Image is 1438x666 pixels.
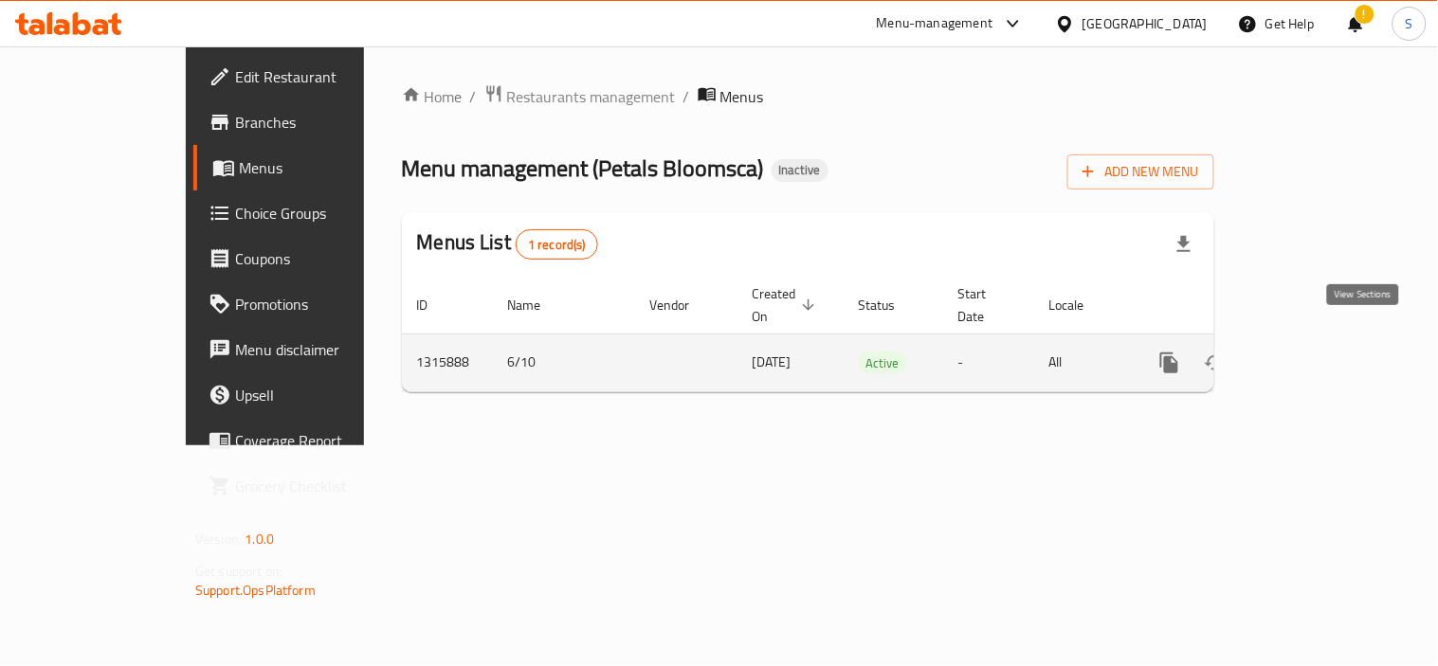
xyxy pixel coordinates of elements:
a: Home [402,85,463,108]
table: enhanced table [402,277,1344,392]
a: Coverage Report [193,418,426,463]
span: Menus [239,156,410,179]
a: Choice Groups [193,190,426,236]
button: more [1147,340,1192,386]
li: / [683,85,690,108]
span: Menus [720,85,764,108]
span: Status [859,294,920,316]
a: Edit Restaurant [193,54,426,99]
div: Total records count [516,229,598,260]
span: Inactive [772,162,828,178]
a: Menus [193,145,426,190]
span: Name [508,294,566,316]
a: Menu disclaimer [193,327,426,372]
td: All [1034,333,1132,391]
th: Actions [1132,277,1344,334]
li: / [470,85,477,108]
button: Change Status [1192,340,1238,386]
span: Get support on: [195,559,282,584]
button: Add New Menu [1067,154,1214,189]
a: Coupons [193,236,426,281]
td: 6/10 [493,333,635,391]
span: Edit Restaurant [235,65,410,88]
span: [DATE] [753,350,792,374]
div: Export file [1161,222,1207,267]
h2: Menus List [417,228,598,260]
span: Created On [753,282,821,328]
nav: breadcrumb [402,84,1214,109]
a: Support.OpsPlatform [195,578,316,603]
a: Branches [193,99,426,145]
span: 1.0.0 [245,527,274,551]
a: Promotions [193,281,426,327]
span: Coupons [235,247,410,270]
a: Upsell [193,372,426,418]
span: Locale [1049,294,1109,316]
span: Upsell [235,384,410,406]
span: Add New Menu [1083,160,1199,184]
span: Promotions [235,293,410,315]
div: [GEOGRAPHIC_DATA] [1083,13,1208,34]
span: 1 record(s) [517,236,597,254]
span: Branches [235,111,410,134]
div: Inactive [772,159,828,182]
span: Menu disclaimer [235,338,410,361]
span: Active [859,352,907,374]
span: Start Date [958,282,1011,328]
span: Restaurants management [507,85,676,108]
span: Choice Groups [235,202,410,225]
span: Grocery Checklist [235,475,410,497]
a: Restaurants management [484,84,676,109]
div: Menu-management [877,12,993,35]
div: Active [859,351,907,374]
span: Version: [195,527,242,551]
span: ID [417,294,453,316]
td: 1315888 [402,333,493,391]
span: Vendor [650,294,715,316]
span: S [1406,13,1413,34]
span: Coverage Report [235,429,410,452]
span: Menu management ( Petals Bloomsca ) [402,147,764,189]
td: - [943,333,1034,391]
a: Grocery Checklist [193,463,426,509]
